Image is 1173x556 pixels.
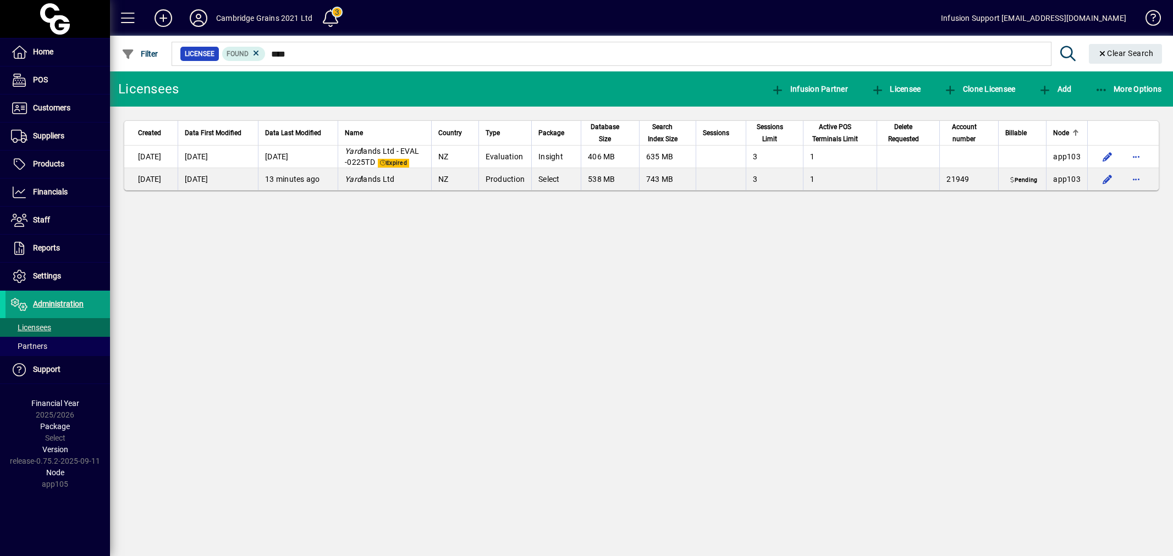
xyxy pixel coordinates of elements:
div: Data Last Modified [265,127,331,139]
div: Active POS Terminals Limit [810,121,870,145]
span: POS [33,75,48,84]
td: 538 MB [581,168,638,190]
span: Sessions [703,127,729,139]
div: Data First Modified [185,127,251,139]
div: Account number [946,121,992,145]
span: Support [33,365,60,374]
button: Clear [1089,44,1163,64]
a: Knowledge Base [1137,2,1159,38]
span: lands Ltd [345,175,394,184]
td: [DATE] [124,168,178,190]
span: Add [1038,85,1071,93]
span: Data First Modified [185,127,241,139]
a: Settings [5,263,110,290]
button: Infusion Partner [768,79,851,99]
a: Partners [5,337,110,355]
div: Infusion Support [EMAIL_ADDRESS][DOMAIN_NAME] [941,9,1126,27]
td: [DATE] [178,168,258,190]
a: Financials [5,179,110,206]
div: Sessions [703,127,739,139]
a: Staff [5,207,110,234]
td: Select [531,168,581,190]
span: Clone Licensee [944,85,1015,93]
a: Licensees [5,318,110,337]
span: Data Last Modified [265,127,321,139]
span: Package [40,422,70,431]
span: Partners [11,342,47,351]
span: Delete Requested [884,121,923,145]
a: Products [5,151,110,178]
div: Licensees [118,80,179,98]
span: app103.prod.infusionbusinesssoftware.com [1053,175,1081,184]
button: Edit [1099,170,1116,188]
span: Products [33,159,64,168]
td: NZ [431,168,478,190]
span: Package [538,127,564,139]
td: 21949 [939,168,998,190]
td: [DATE] [178,146,258,168]
td: 13 minutes ago [258,168,338,190]
div: Database Size [588,121,632,145]
span: app103.prod.infusionbusinesssoftware.com [1053,152,1081,161]
button: More options [1127,170,1145,188]
span: Active POS Terminals Limit [810,121,860,145]
span: Sessions Limit [753,121,786,145]
td: Production [478,168,532,190]
a: POS [5,66,110,94]
a: Reports [5,235,110,262]
td: [DATE] [258,146,338,168]
span: Version [42,445,68,454]
button: Add [1036,79,1074,99]
a: Home [5,38,110,66]
div: Package [538,127,574,139]
span: Node [1053,127,1069,139]
span: Name [345,127,363,139]
td: Evaluation [478,146,532,168]
td: NZ [431,146,478,168]
button: More options [1127,148,1145,165]
span: Home [33,47,53,56]
td: Insight [531,146,581,168]
button: Profile [181,8,216,28]
button: Edit [1099,148,1116,165]
span: Suppliers [33,131,64,140]
div: Delete Requested [884,121,933,145]
span: Licensees [11,323,51,332]
span: Account number [946,121,982,145]
td: 3 [746,168,803,190]
td: 3 [746,146,803,168]
a: Suppliers [5,123,110,150]
button: Licensee [868,79,924,99]
a: Customers [5,94,110,122]
div: Search Index Size [646,121,690,145]
div: Created [138,127,171,139]
span: Filter [122,49,158,58]
div: Billable [1005,127,1039,139]
td: 1 [803,146,877,168]
td: 635 MB [639,146,696,168]
div: Type [486,127,525,139]
span: More Options [1095,85,1162,93]
span: Administration [33,299,84,308]
span: Clear Search [1098,49,1154,58]
div: Cambridge Grains 2021 Ltd [216,9,312,27]
span: Settings [33,271,61,280]
span: Pending [1008,176,1039,185]
span: Node [46,468,64,477]
mat-chip: Found Status: Found [222,47,266,61]
div: Sessions Limit [753,121,796,145]
span: lands Ltd - EVAL -0225TD [345,147,419,166]
td: 1 [803,168,877,190]
em: Yard [345,175,361,184]
td: [DATE] [124,146,178,168]
div: Node [1053,127,1081,139]
span: Licensee [185,48,214,59]
span: Database Size [588,121,622,145]
span: Infusion Partner [771,85,848,93]
span: Customers [33,103,70,112]
span: Staff [33,215,50,224]
td: 406 MB [581,146,638,168]
em: Yard [345,147,361,155]
span: Financial Year [31,399,79,408]
button: Add [146,8,181,28]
